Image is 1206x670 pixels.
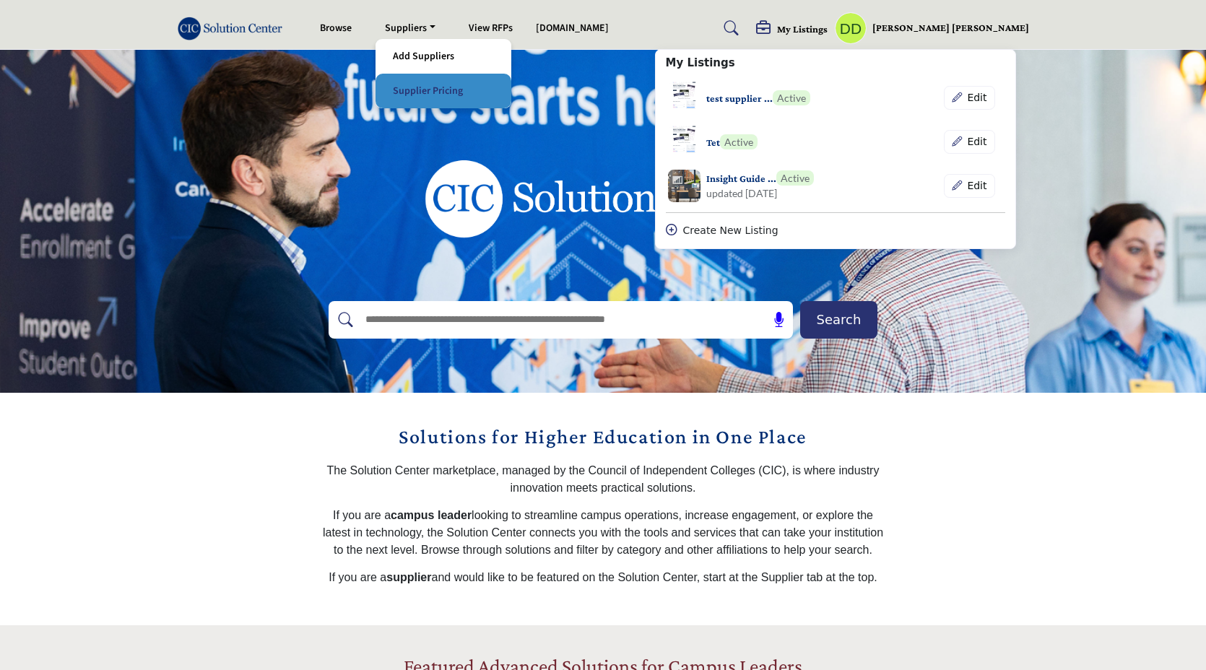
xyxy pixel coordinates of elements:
strong: supplier [386,571,431,583]
span: If you are a and would like to be featured on the Solution Center, start at the Supplier tab at t... [329,571,877,583]
img: image [376,105,830,292]
img: Site Logo [178,17,290,40]
span: Active [773,90,810,105]
h6: test supplier teri [706,90,810,105]
button: Show hide supplier dropdown [835,12,867,44]
h2: Solutions for Higher Education in One Place [322,422,885,452]
img: insightguide logo [668,170,700,202]
h5: [PERSON_NAME] [PERSON_NAME] [872,21,1029,35]
div: Basic outlined example [944,174,995,199]
span: If you are a looking to streamline campus operations, increase engagement, or explore the latest ... [323,509,883,556]
button: Search [800,301,877,339]
span: Search [817,310,862,329]
a: test-supplier-teri logo test supplier ...Active [666,82,863,114]
a: insightguide logo Insight Guide ...Active updated [DATE] [666,170,863,202]
img: test-supplier-teri logo [668,82,700,114]
div: Basic outlined example [944,86,995,110]
h5: My Listings [777,22,828,35]
b: My Listings [666,55,735,71]
button: Show Company Details With Edit Page [944,174,995,199]
strong: campus leader [391,509,472,521]
span: Active [720,134,758,149]
img: tet logo [668,126,700,158]
a: Add Suppliers [383,46,504,66]
div: My Listings [655,49,1016,249]
button: Show Company Details With Edit Page [944,130,995,155]
span: updated [DATE] [706,186,777,201]
div: Basic outlined example [944,130,995,155]
div: My Listings [756,21,828,38]
a: [DOMAIN_NAME] [536,21,609,35]
a: View RFPs [469,21,513,35]
a: Suppliers [375,18,446,38]
a: Browse [320,21,352,35]
button: Show Company Details With Edit Page [944,86,995,110]
span: Active [776,170,814,186]
span: The Solution Center marketplace, managed by the Council of Independent Colleges (CIC), is where i... [327,464,880,494]
a: tet logo TetActive [666,126,863,158]
div: Create New Listing [666,223,1005,238]
h6: Insight Guide Teri Test [706,170,814,186]
a: Search [710,17,748,40]
a: Supplier Pricing [383,81,504,101]
h6: Tet [706,134,758,149]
